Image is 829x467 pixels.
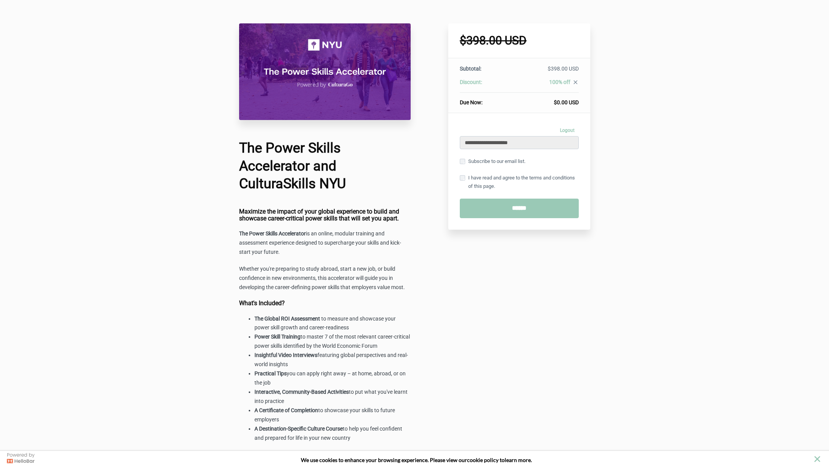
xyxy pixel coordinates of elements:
[301,457,467,463] span: We use cookies to enhance your browsing experience. Please view our
[254,388,411,406] li: to put what you've learnt into practice
[239,208,411,222] h4: Maximize the impact of your global experience to build and showcase career-critical power skills ...
[572,79,579,86] i: close
[254,389,349,395] strong: Interactive, Community-Based Activities
[239,23,411,120] img: df048d-50d-f7c-151f-a3e8a0be5b4c_Welcome_Video_Thumbnail_1_.png
[549,79,570,85] span: 100% off
[254,426,343,432] strong: A Destination-Specific Culture Course
[254,370,287,377] strong: Practical Tips
[254,406,411,424] li: to showcase your skills to future employers
[467,457,499,463] a: cookie policy
[460,93,510,107] th: Due Now:
[254,424,411,443] li: to help you feel confident and prepared for life in your new country
[505,457,532,463] span: learn more.
[254,352,317,358] strong: Insightful Video Interviews
[460,174,579,191] label: I have read and agree to the terms and conditions of this page.
[570,79,579,87] a: close
[254,407,318,413] strong: A Certificate of Completion
[239,230,306,237] strong: The Power Skills Accelerator
[239,139,411,193] h1: The Power Skills Accelerator and CulturaSkills NYU
[812,454,822,464] button: close
[554,99,579,105] span: $0.00 USD
[460,157,525,166] label: Subscribe to our email list.
[239,265,411,292] p: Whether you're preparing to study abroad, start a new job, or build confidence in new environment...
[239,229,411,257] p: is an online, modular training and assessment experience designed to supercharge your skills and ...
[254,332,411,351] li: to master 7 of the most relevant career-critical power skills identified by the World Economic Forum
[500,457,505,463] strong: to
[460,66,481,72] span: Subtotal:
[460,159,465,164] input: Subscribe to our email list.
[239,300,411,307] h4: What's Included?
[254,334,301,340] strong: Power Skill Training
[254,314,411,333] li: to measure and showcase your power skill growth and career-readiness
[510,65,578,78] td: $398.00 USD
[556,125,579,136] a: Logout
[460,35,579,46] h1: $398.00 USD
[254,316,320,322] strong: The Global ROI Assessment
[254,369,411,388] li: you can apply right away – at home, abroad, or on the job
[254,351,411,369] li: featuring global perspectives and real-world insights
[460,175,465,181] input: I have read and agree to the terms and conditions of this page.
[239,451,411,457] h4: Career-critical power skills you'll master:
[460,78,510,93] th: Discount:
